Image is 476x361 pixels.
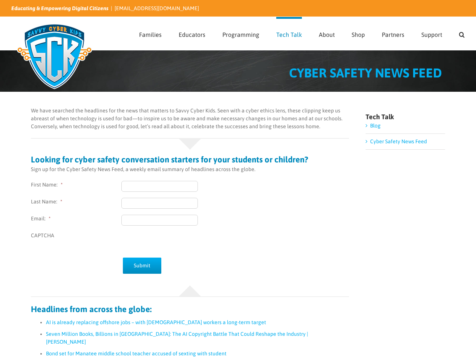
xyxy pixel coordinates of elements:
[366,114,445,120] h4: Tech Talk
[139,17,162,50] a: Families
[179,32,205,38] span: Educators
[31,165,349,173] p: Sign up for the Cyber Safety News Feed, a weekly email summary of headlines across the globe.
[352,32,365,38] span: Shop
[139,32,162,38] span: Families
[370,138,427,144] a: Cyber Safety News Feed
[370,123,381,129] a: Blog
[46,350,227,356] a: Bond set for Manatee middle school teacher accused of sexting with student
[139,17,465,50] nav: Main Menu
[31,155,308,164] strong: Looking for cyber safety conversation starters for your students or children?
[459,17,465,50] a: Search
[123,258,161,274] input: Submit
[276,32,302,38] span: Tech Talk
[115,5,199,11] a: [EMAIL_ADDRESS][DOMAIN_NAME]
[46,331,308,345] a: Seven Million Books, Billions in [GEOGRAPHIC_DATA]: The AI Copyright Battle That Could Reshape th...
[11,5,109,11] i: Educating & Empowering Digital Citizens
[352,17,365,50] a: Shop
[31,304,152,314] strong: Headlines from across the globe:
[179,17,205,50] a: Educators
[222,17,259,50] a: Programming
[31,107,349,130] p: We have searched the headlines for the news that matters to Savvy Cyber Kids. Seen with a cyber e...
[319,32,335,38] span: About
[382,32,404,38] span: Partners
[421,17,442,50] a: Support
[31,232,121,240] label: CAPTCHA
[46,319,266,325] a: AI is already replacing offshore jobs – with [DEMOGRAPHIC_DATA] workers a long-term target
[31,198,121,206] label: Last Name:
[31,215,121,223] label: Email:
[276,17,302,50] a: Tech Talk
[222,32,259,38] span: Programming
[319,17,335,50] a: About
[31,181,121,189] label: First Name:
[11,19,98,94] img: Savvy Cyber Kids Logo
[382,17,404,50] a: Partners
[421,32,442,38] span: Support
[289,65,442,80] span: CYBER SAFETY NEWS FEED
